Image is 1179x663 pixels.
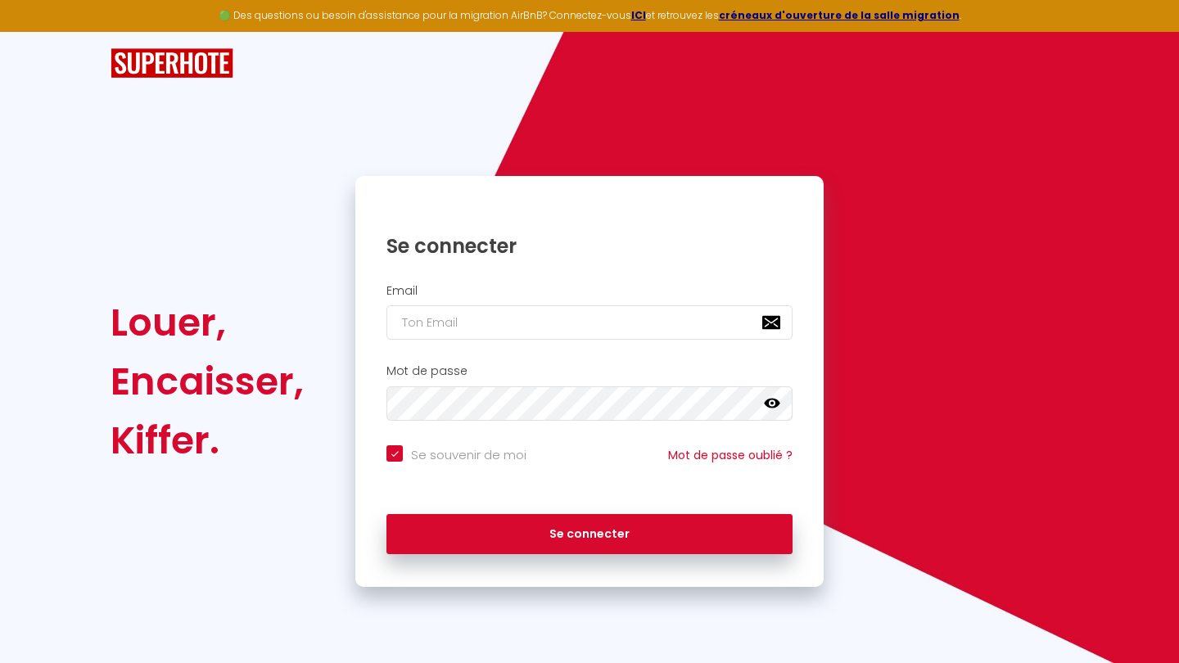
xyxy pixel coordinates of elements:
[386,233,793,259] h1: Se connecter
[386,305,793,340] input: Ton Email
[719,8,960,22] a: créneaux d'ouverture de la salle migration
[386,364,793,378] h2: Mot de passe
[111,48,233,79] img: SuperHote logo
[668,447,793,463] a: Mot de passe oublié ?
[386,284,793,298] h2: Email
[386,514,793,555] button: Se connecter
[111,293,304,352] div: Louer,
[111,411,304,470] div: Kiffer.
[631,8,646,22] a: ICI
[111,352,304,411] div: Encaisser,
